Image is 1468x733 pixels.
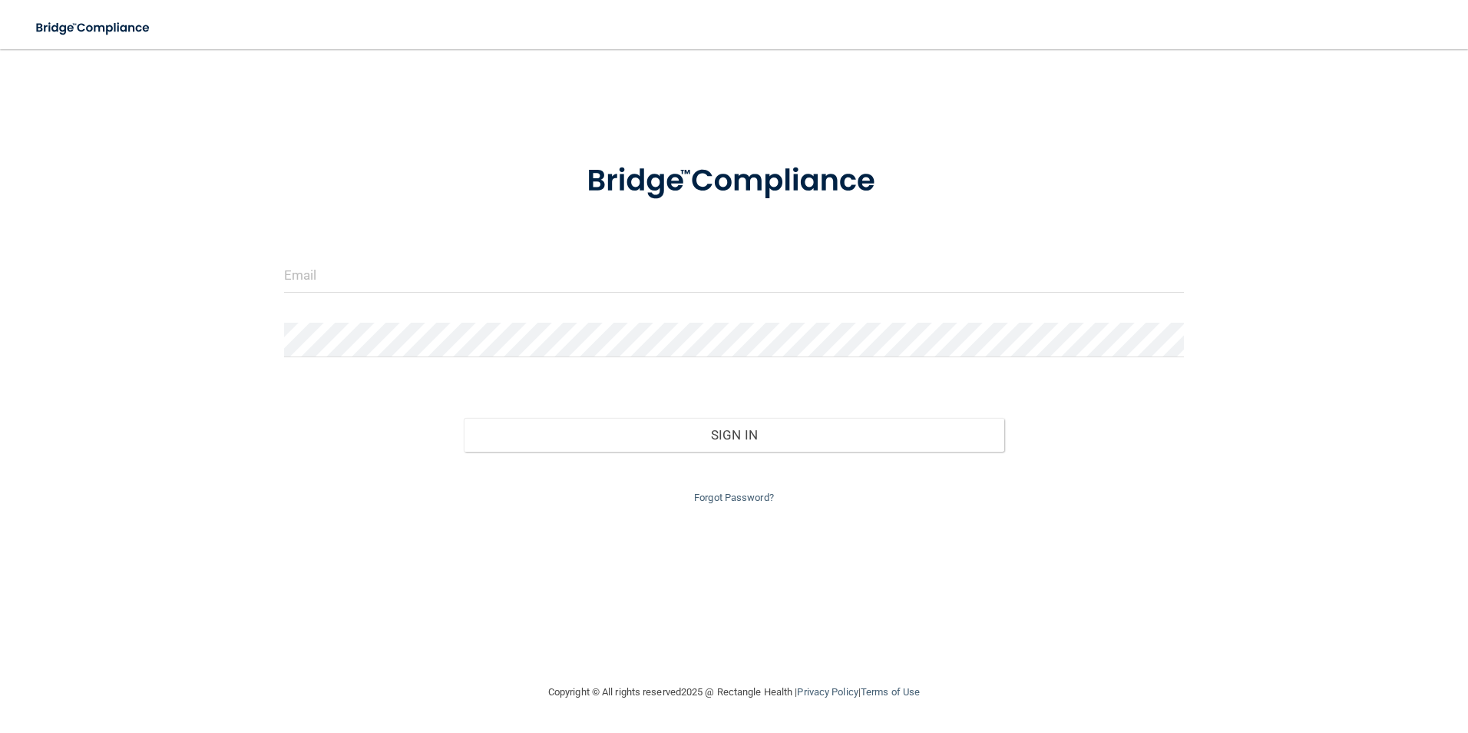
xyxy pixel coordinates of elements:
[694,492,774,503] a: Forgot Password?
[797,686,858,698] a: Privacy Policy
[284,258,1185,293] input: Email
[454,668,1014,717] div: Copyright © All rights reserved 2025 @ Rectangle Health | |
[464,418,1004,452] button: Sign In
[23,12,164,44] img: bridge_compliance_login_screen.278c3ca4.svg
[555,141,913,221] img: bridge_compliance_login_screen.278c3ca4.svg
[861,686,920,698] a: Terms of Use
